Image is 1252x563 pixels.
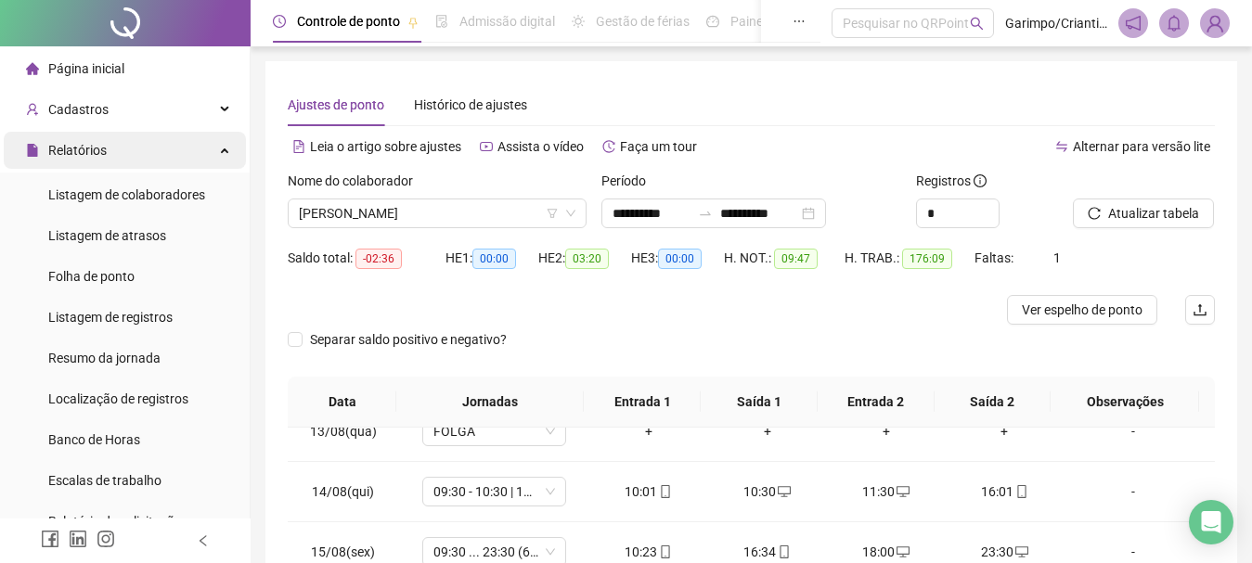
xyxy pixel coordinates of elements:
span: notification [1125,15,1142,32]
span: 03:20 [565,249,609,269]
span: swap-right [698,206,713,221]
span: reload [1088,207,1101,220]
span: swap [1055,140,1068,153]
span: search [970,17,984,31]
span: dashboard [706,15,719,28]
div: 11:30 [842,481,931,502]
span: 15/08(sex) [311,544,375,559]
div: + [604,421,693,441]
span: Garimpo/Criantili - O GARIMPO [1005,13,1107,33]
span: 13/08(qua) [310,424,377,439]
button: Ver espelho de ponto [1007,295,1157,325]
span: Listagem de colaboradores [48,187,205,202]
span: Relatórios [48,143,107,158]
label: Nome do colaborador [288,171,425,191]
span: Alternar para versão lite [1073,139,1210,154]
span: Listagem de atrasos [48,228,166,243]
div: - [1078,542,1188,562]
th: Saída 1 [701,377,818,428]
span: ellipsis [793,15,806,28]
span: 00:00 [472,249,516,269]
span: 14/08(qui) [312,484,374,499]
span: clock-circle [273,15,286,28]
span: Folha de ponto [48,269,135,284]
span: Escalas de trabalho [48,473,161,488]
span: down [565,208,576,219]
div: 23:30 [961,542,1050,562]
span: Ajustes de ponto [288,97,384,112]
span: mobile [776,545,791,558]
div: Open Intercom Messenger [1189,500,1233,544]
img: 2226 [1201,9,1229,37]
div: 10:23 [604,542,693,562]
span: Gestão de férias [596,14,690,29]
span: Página inicial [48,61,124,76]
div: 16:34 [723,542,812,562]
th: Jornadas [396,377,584,428]
span: desktop [1013,545,1028,558]
span: linkedin [69,530,87,548]
span: left [197,534,210,547]
button: Atualizar tabela [1073,198,1214,228]
span: Listagem de registros [48,310,173,325]
span: Faça um tour [620,139,697,154]
span: file [26,144,39,157]
span: file-done [435,15,448,28]
span: Observações [1065,391,1184,412]
span: Localização de registros [48,391,188,406]
th: Observações [1051,377,1199,428]
span: Registros [916,171,987,191]
span: Painel do DP [730,14,803,29]
span: filter [547,208,558,219]
span: Ver espelho de ponto [1022,300,1142,320]
span: Atualizar tabela [1108,203,1199,224]
th: Saída 2 [935,377,1052,428]
span: desktop [895,485,910,498]
span: Faltas: [974,250,1016,265]
span: 00:00 [658,249,702,269]
span: Admissão digital [459,14,555,29]
span: Separar saldo positivo e negativo? [303,329,514,350]
div: Saldo total: [288,248,445,269]
span: FOLGA [433,417,555,445]
span: user-add [26,103,39,116]
div: - [1078,421,1188,441]
span: Histórico de ajustes [414,97,527,112]
div: + [723,421,812,441]
span: mobile [1013,485,1028,498]
span: to [698,206,713,221]
span: -02:36 [355,249,402,269]
span: 1 [1053,250,1061,265]
span: Relatório de solicitações [48,514,187,529]
span: pushpin [407,17,419,28]
span: 09:30 - 10:30 | 11:30 - 16:00 [433,478,555,505]
span: info-circle [974,174,987,187]
div: HE 2: [538,248,631,269]
th: Data [288,377,396,428]
span: mobile [657,545,672,558]
span: instagram [97,530,115,548]
div: 16:01 [961,481,1050,502]
span: upload [1193,302,1207,317]
div: 10:01 [604,481,693,502]
th: Entrada 1 [584,377,701,428]
span: home [26,62,39,75]
span: 09:47 [774,249,818,269]
span: bell [1166,15,1182,32]
span: sun [572,15,585,28]
span: mobile [657,485,672,498]
th: Entrada 2 [818,377,935,428]
div: H. NOT.: [724,248,845,269]
span: desktop [776,485,791,498]
span: MILTON JOSE LAMEU DA SILVA [299,199,575,227]
span: file-text [292,140,305,153]
span: Leia o artigo sobre ajustes [310,139,461,154]
span: Controle de ponto [297,14,400,29]
label: Período [601,171,658,191]
span: youtube [480,140,493,153]
span: desktop [895,545,910,558]
span: Banco de Horas [48,432,140,447]
div: 18:00 [842,542,931,562]
div: 10:30 [723,481,812,502]
span: Assista o vídeo [497,139,584,154]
